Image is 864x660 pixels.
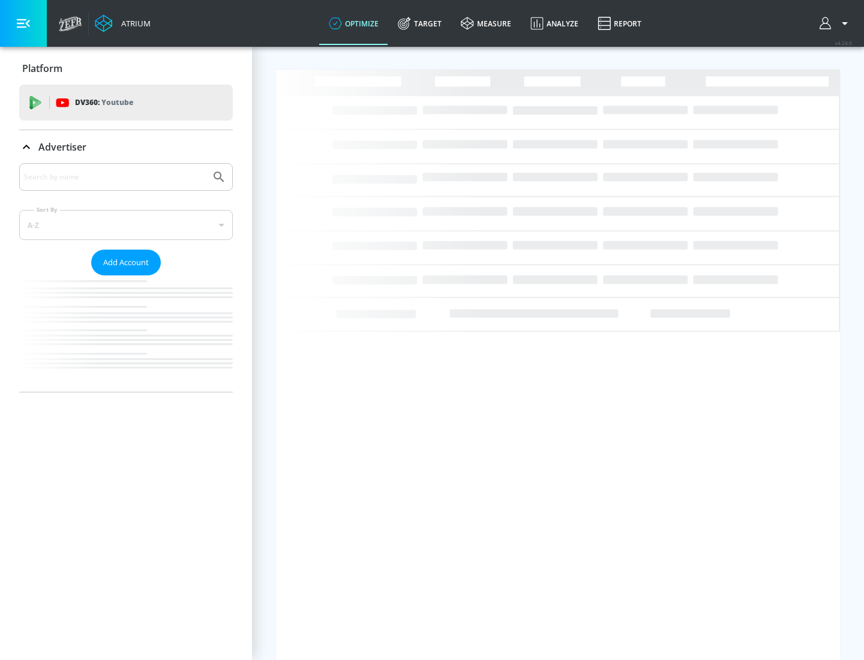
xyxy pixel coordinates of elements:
[75,96,133,109] p: DV360:
[835,40,852,46] span: v 4.24.0
[19,210,233,240] div: A-Z
[95,14,151,32] a: Atrium
[91,250,161,275] button: Add Account
[19,163,233,392] div: Advertiser
[319,2,388,45] a: optimize
[34,206,60,214] label: Sort By
[388,2,451,45] a: Target
[588,2,651,45] a: Report
[19,52,233,85] div: Platform
[24,169,206,185] input: Search by name
[19,130,233,164] div: Advertiser
[22,62,62,75] p: Platform
[101,96,133,109] p: Youtube
[38,140,86,154] p: Advertiser
[19,275,233,392] nav: list of Advertiser
[451,2,521,45] a: measure
[521,2,588,45] a: Analyze
[116,18,151,29] div: Atrium
[19,85,233,121] div: DV360: Youtube
[103,256,149,269] span: Add Account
